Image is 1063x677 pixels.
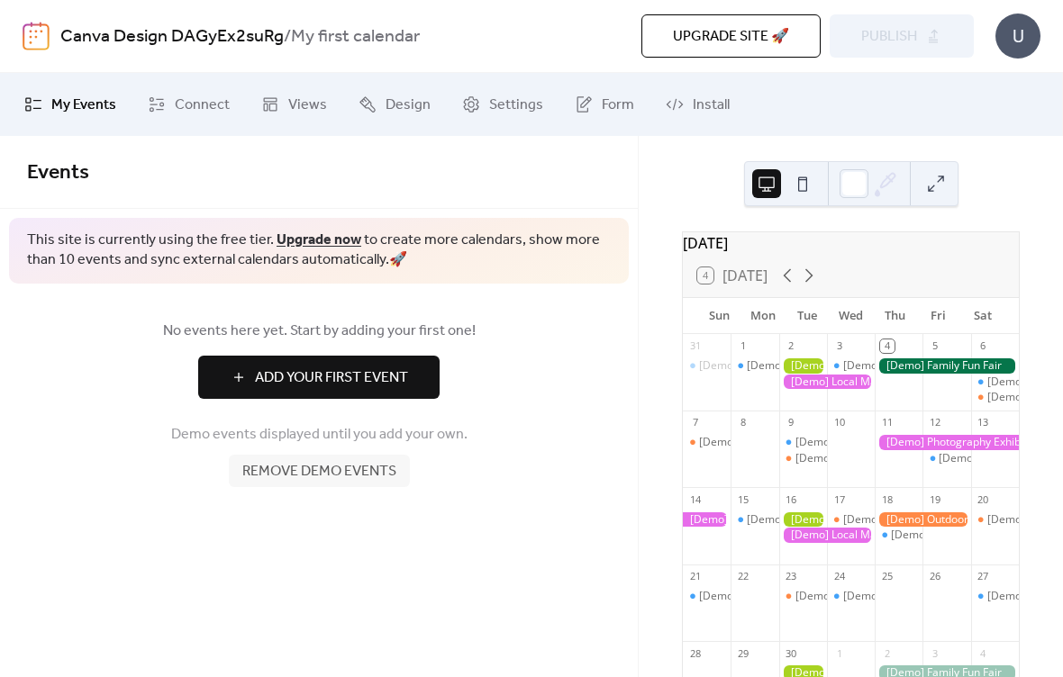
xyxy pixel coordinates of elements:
div: [Demo] Culinary Cooking Class [827,512,875,528]
div: Mon [741,298,786,334]
span: Settings [489,95,543,116]
div: 12 [928,416,941,429]
div: 24 [832,570,846,583]
div: [Demo] Culinary Cooking Class [843,512,998,528]
div: 4 [977,646,990,660]
div: [Demo] Book Club Gathering [699,435,843,450]
div: Thu [873,298,917,334]
div: Fri [917,298,961,334]
button: Upgrade site 🚀 [641,14,821,58]
div: Sun [697,298,741,334]
div: 6 [977,339,990,353]
button: Remove demo events [229,455,410,487]
div: 23 [785,570,798,583]
a: Add Your First Event [27,356,611,399]
div: 30 [785,646,798,660]
b: / [284,20,291,54]
div: [Demo] Fitness Bootcamp [747,358,877,374]
div: [Demo] Family Fun Fair [875,358,1019,374]
div: U [995,14,1040,59]
div: 18 [880,492,894,506]
span: Install [693,95,730,116]
div: [Demo] Morning Yoga Bliss [971,375,1019,390]
div: [Demo] Morning Yoga Bliss [779,435,827,450]
div: [Demo] Book Club Gathering [683,435,731,450]
div: [Demo] Open Mic Night [971,390,1019,405]
div: 19 [928,492,941,506]
span: No events here yet. Start by adding your first one! [27,320,611,342]
div: 1 [736,339,750,353]
a: My Events [11,80,130,129]
a: Design [345,80,444,129]
span: Events [27,153,89,193]
div: [Demo] Morning Yoga Bliss [699,358,836,374]
div: [Demo] Morning Yoga Bliss [843,589,980,604]
div: [Demo] Morning Yoga Bliss [683,358,731,374]
div: [Demo] Morning Yoga Bliss [827,589,875,604]
span: Add Your First Event [255,367,408,389]
span: Connect [175,95,230,116]
div: 25 [880,570,894,583]
span: My Events [51,95,116,116]
b: My first calendar [291,20,420,54]
div: 31 [688,339,702,353]
div: [DATE] [683,232,1019,254]
a: Upgrade now [277,226,361,254]
div: 2 [785,339,798,353]
span: Design [386,95,431,116]
div: [Demo] Fitness Bootcamp [731,358,778,374]
div: [Demo] Morning Yoga Bliss [827,358,875,374]
div: [Demo] Morning Yoga Bliss [971,589,1019,604]
div: 26 [928,570,941,583]
div: 16 [785,492,798,506]
div: [Demo] Morning Yoga Bliss [699,589,836,604]
div: 9 [785,416,798,429]
div: 29 [736,646,750,660]
a: Views [248,80,341,129]
div: Wed [829,298,873,334]
div: 1 [832,646,846,660]
div: [Demo] Seniors' Social Tea [795,451,931,466]
div: [Demo] Gardening Workshop [779,512,827,528]
a: Connect [134,80,243,129]
div: 21 [688,570,702,583]
div: [Demo] Seniors' Social Tea [795,589,931,604]
div: [Demo] Morning Yoga Bliss [875,528,922,543]
div: 5 [928,339,941,353]
button: Add Your First Event [198,356,440,399]
div: 15 [736,492,750,506]
span: Form [602,95,634,116]
div: 17 [832,492,846,506]
div: 3 [832,339,846,353]
div: [Demo] Gardening Workshop [779,358,827,374]
div: 13 [977,416,990,429]
a: Install [652,80,743,129]
div: [Demo] Photography Exhibition [875,435,1019,450]
div: 22 [736,570,750,583]
div: [Demo] Morning Yoga Bliss [683,589,731,604]
div: [Demo] Seniors' Social Tea [779,589,827,604]
div: [Demo] Photography Exhibition [683,512,731,528]
div: 4 [880,339,894,353]
div: Sat [960,298,1004,334]
div: [Demo] Morning Yoga Bliss [747,512,884,528]
div: 11 [880,416,894,429]
span: Demo events displayed until you add your own. [171,424,468,446]
div: 28 [688,646,702,660]
div: [Demo] Morning Yoga Bliss [922,451,970,466]
div: [Demo] Morning Yoga Bliss [843,358,980,374]
div: 7 [688,416,702,429]
div: [Demo] Seniors' Social Tea [779,451,827,466]
div: 20 [977,492,990,506]
div: [Demo] Morning Yoga Bliss [731,512,778,528]
div: [Demo] Local Market [779,375,876,390]
div: 14 [688,492,702,506]
span: Views [288,95,327,116]
a: Canva Design DAGyEx2suRg [60,20,284,54]
div: [Demo] Morning Yoga Bliss [891,528,1028,543]
div: 27 [977,570,990,583]
div: Tue [785,298,829,334]
div: 10 [832,416,846,429]
div: [Demo] Local Market [779,528,876,543]
img: logo [23,22,50,50]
